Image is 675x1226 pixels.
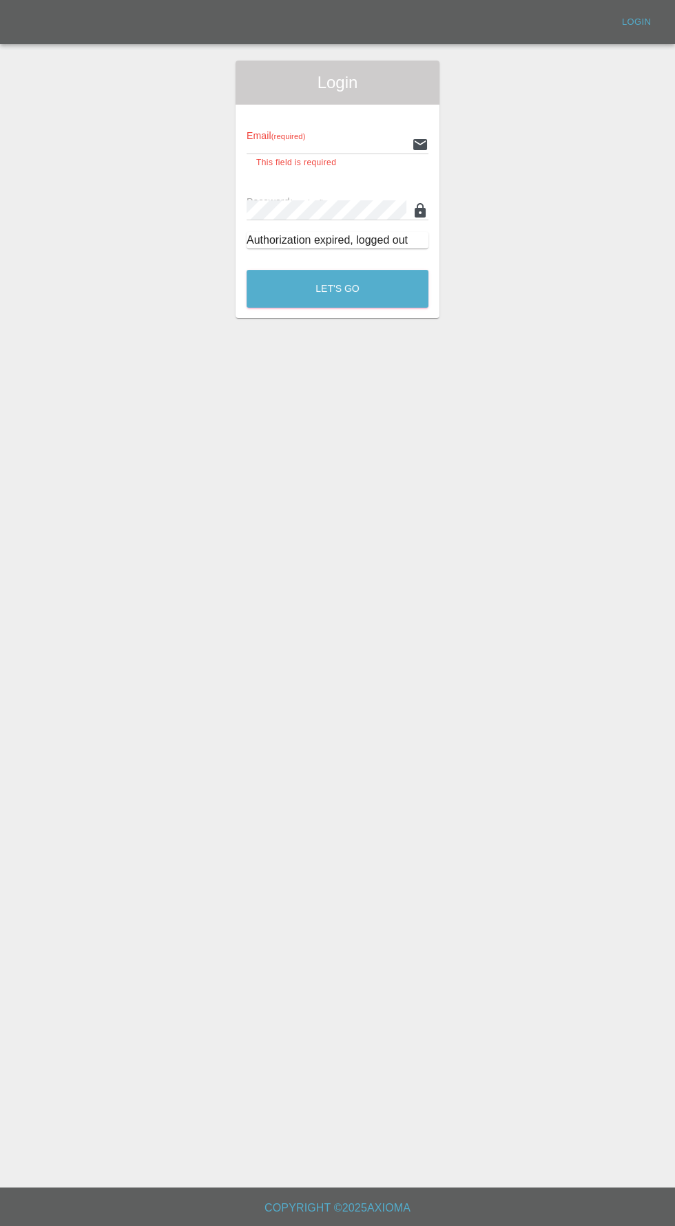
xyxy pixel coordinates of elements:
[247,196,324,207] span: Password
[247,232,428,249] div: Authorization expired, logged out
[290,198,324,207] small: (required)
[247,270,428,308] button: Let's Go
[256,156,419,170] p: This field is required
[247,130,305,141] span: Email
[271,132,306,140] small: (required)
[11,1198,664,1218] h6: Copyright © 2025 Axioma
[614,12,658,33] a: Login
[247,72,428,94] span: Login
